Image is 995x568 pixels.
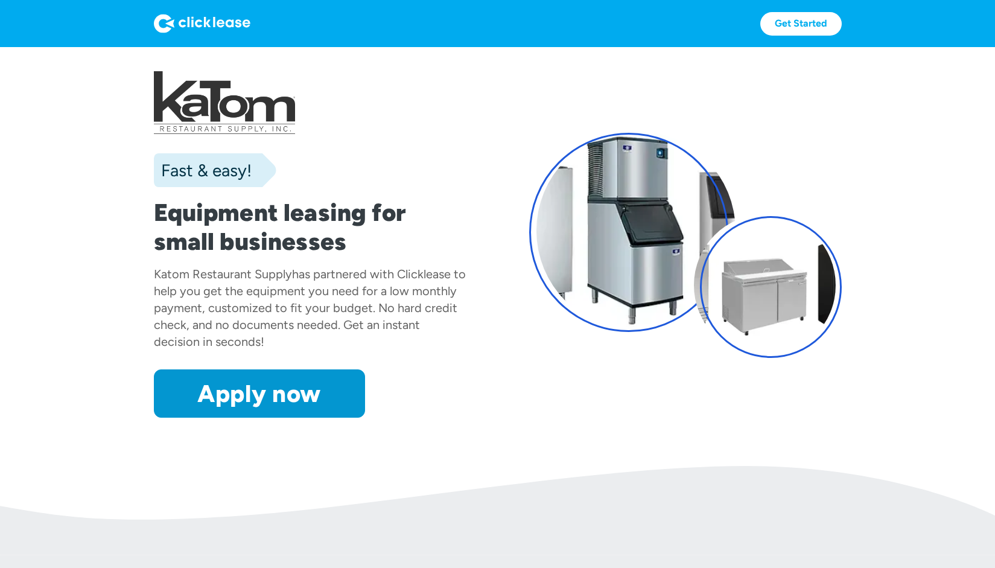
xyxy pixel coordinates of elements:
img: Logo [154,14,250,33]
a: Apply now [154,369,365,418]
div: Katom Restaurant Supply [154,267,292,281]
div: Fast & easy! [154,158,252,182]
div: has partnered with Clicklease to help you get the equipment you need for a low monthly payment, c... [154,267,466,349]
a: Get Started [760,12,842,36]
h1: Equipment leasing for small businesses [154,198,466,256]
